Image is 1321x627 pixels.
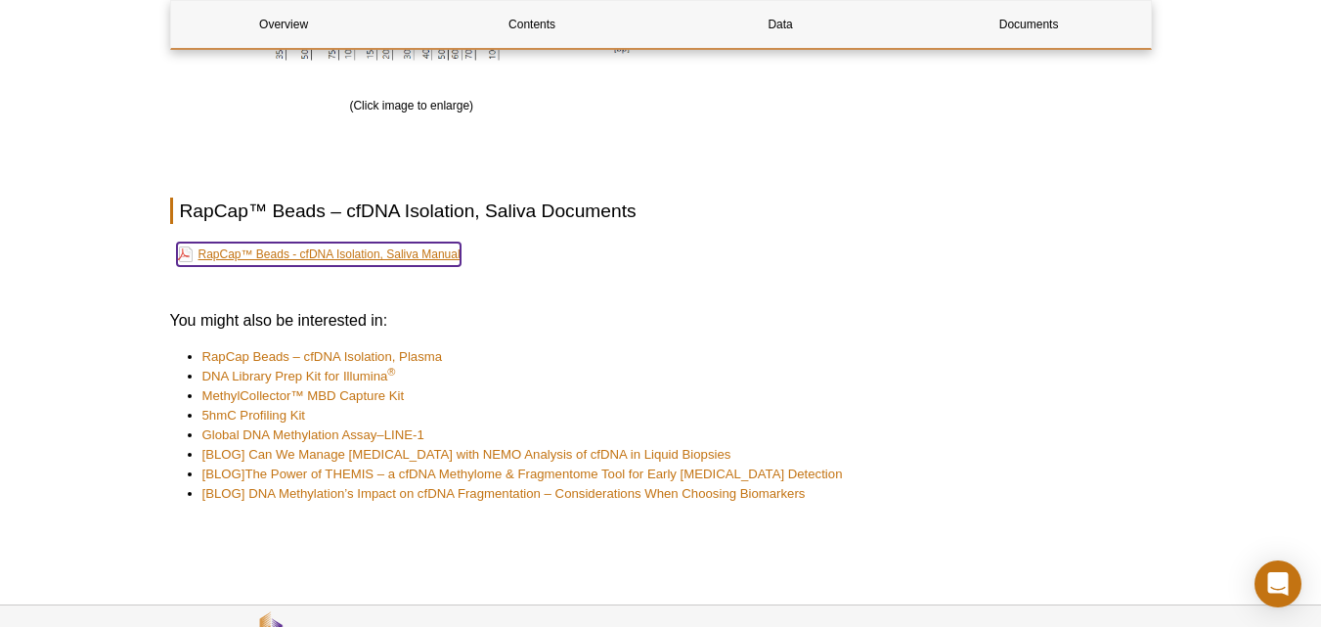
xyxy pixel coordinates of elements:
a: Global DNA Methylation Assay–LINE-1 [202,425,424,445]
a: RapCap™ Beads - cfDNA Isolation, Saliva Manual [177,243,461,266]
a: Contents [419,1,645,48]
a: DNA Library Prep Kit for Illumina® [202,367,396,386]
a: Documents [916,1,1142,48]
div: Open Intercom Messenger [1255,560,1301,607]
a: RapCap Beads – cfDNA Isolation, Plasma [202,347,443,367]
a: [BLOG]The Power of THEMIS – a cfDNA Methylome & Fragmentome Tool for Early [MEDICAL_DATA] Detection [202,465,843,484]
sup: ® [387,366,395,378]
a: MethylCollector™ MBD Capture Kit [202,386,405,406]
a: Overview [171,1,397,48]
a: 5hmC Profiling Kit [202,406,306,425]
a: Data [668,1,894,48]
a: [BLOG] Can We Manage [MEDICAL_DATA] with NEMO Analysis of cfDNA in Liquid Biopsies [202,445,731,465]
h3: You might also be interested in: [170,309,1152,333]
h2: RapCap™ Beads – cfDNA Isolation, Saliva Documents [170,198,1152,224]
a: [BLOG] DNA Methylation’s Impact on cfDNA Fragmentation – Considerations When Choosing Biomarkers [202,484,806,504]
